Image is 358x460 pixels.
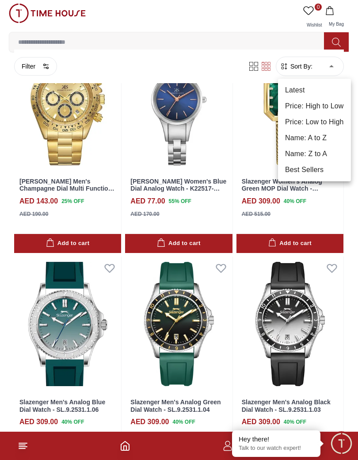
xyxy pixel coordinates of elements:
[278,146,351,162] li: Name: Z to A
[278,130,351,146] li: Name: A to Z
[278,82,351,98] li: Latest
[329,431,354,456] div: Chat Widget
[239,435,314,444] div: Hey there!
[278,162,351,178] li: Best Sellers
[278,114,351,130] li: Price: Low to High
[239,445,314,452] p: Talk to our watch expert!
[278,98,351,114] li: Price: High to Low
